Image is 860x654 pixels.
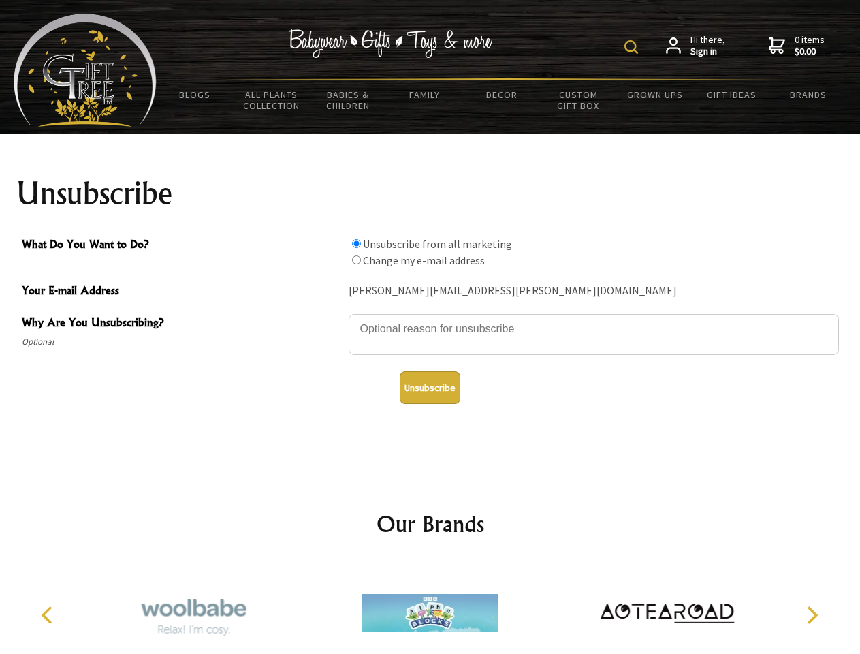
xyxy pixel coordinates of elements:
[363,253,485,267] label: Change my e-mail address
[795,46,825,58] strong: $0.00
[349,281,839,302] div: [PERSON_NAME][EMAIL_ADDRESS][PERSON_NAME][DOMAIN_NAME]
[769,34,825,58] a: 0 items$0.00
[352,239,361,248] input: What Do You Want to Do?
[16,177,844,210] h1: Unsubscribe
[22,334,342,350] span: Optional
[666,34,725,58] a: Hi there,Sign in
[690,46,725,58] strong: Sign in
[289,29,493,58] img: Babywear - Gifts - Toys & more
[540,80,617,120] a: Custom Gift Box
[22,236,342,255] span: What Do You Want to Do?
[34,600,64,630] button: Previous
[157,80,234,109] a: BLOGS
[310,80,387,120] a: Babies & Children
[22,314,342,334] span: Why Are You Unsubscribing?
[690,34,725,58] span: Hi there,
[352,255,361,264] input: What Do You Want to Do?
[400,371,460,404] button: Unsubscribe
[770,80,847,109] a: Brands
[693,80,770,109] a: Gift Ideas
[27,508,833,540] h2: Our Brands
[234,80,310,120] a: All Plants Collection
[22,282,342,302] span: Your E-mail Address
[387,80,464,109] a: Family
[795,33,825,58] span: 0 items
[616,80,693,109] a: Grown Ups
[624,40,638,54] img: product search
[463,80,540,109] a: Decor
[363,237,512,251] label: Unsubscribe from all marketing
[14,14,157,127] img: Babyware - Gifts - Toys and more...
[349,314,839,355] textarea: Why Are You Unsubscribing?
[797,600,827,630] button: Next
